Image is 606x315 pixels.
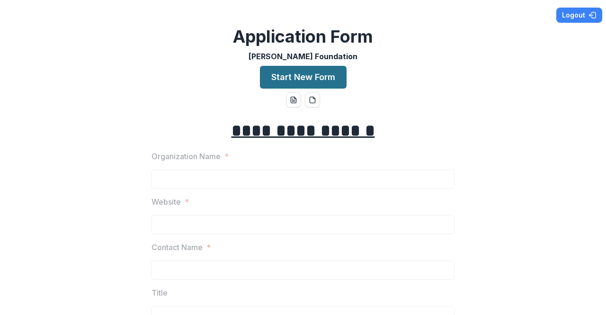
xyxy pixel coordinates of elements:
button: word-download [286,92,301,108]
p: [PERSON_NAME] Foundation [249,51,357,62]
button: Logout [556,8,602,23]
button: pdf-download [305,92,320,108]
p: Contact Name [151,242,203,253]
p: Title [151,287,168,298]
p: Website [151,196,181,207]
h2: Application Form [233,27,373,47]
p: Organization Name [151,151,221,162]
button: Start New Form [260,66,347,89]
